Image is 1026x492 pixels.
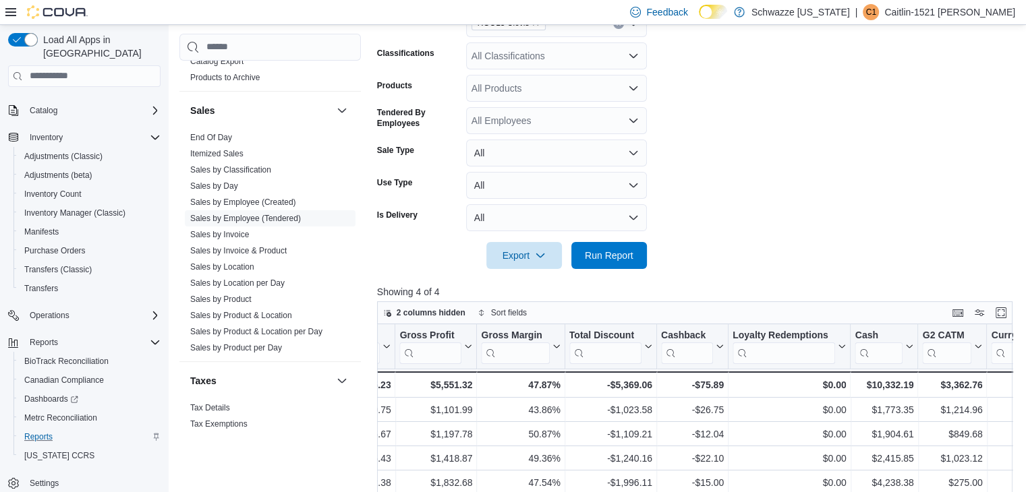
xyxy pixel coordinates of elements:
a: Sales by Product & Location [190,311,292,320]
a: Canadian Compliance [19,372,109,388]
button: Reports [13,427,166,446]
span: Sales by Employee (Created) [190,197,296,208]
span: Transfers [19,280,161,297]
span: Inventory [24,129,161,146]
button: Inventory [3,128,166,147]
button: Catalog [3,101,166,120]
div: $2,022.38 [327,474,391,491]
span: Feedback [646,5,687,19]
div: -$1,240.16 [569,450,652,466]
button: BioTrack Reconciliation [13,352,166,371]
button: Metrc Reconciliation [13,408,166,427]
button: Adjustments (beta) [13,166,166,185]
a: Purchase Orders [19,243,91,259]
div: $275.00 [922,474,982,491]
button: Transfers [13,279,166,298]
div: $1,418.87 [399,450,472,466]
span: Washington CCRS [19,448,161,464]
div: Total Discount [569,329,641,363]
button: Open list of options [628,51,639,61]
div: Total Discount [569,329,641,342]
a: Settings [24,475,64,491]
button: Cash [855,329,913,363]
div: Gross Margin [481,329,549,342]
button: Inventory [24,129,68,146]
span: Inventory Count [24,189,82,199]
div: -$15.00 [661,474,724,491]
div: Total Cost [327,329,380,363]
a: Sales by Product per Day [190,343,282,352]
div: $1,773.35 [855,402,913,418]
button: Manifests [13,222,166,241]
a: Dashboards [13,390,166,408]
label: Classifications [377,48,434,59]
label: Products [377,80,412,91]
span: Adjustments (beta) [19,167,161,183]
div: Sales [179,129,361,361]
span: Purchase Orders [19,243,161,259]
span: Reports [19,429,161,445]
div: Cash [855,329,903,363]
span: Sales by Employee (Tendered) [190,213,301,224]
a: Inventory Count [19,186,87,202]
span: Manifests [24,226,59,237]
div: -$1,023.58 [569,402,652,418]
div: $1,832.68 [399,474,472,491]
div: $0.00 [733,377,847,393]
span: Sales by Day [190,181,238,191]
span: Catalog Export [190,56,244,67]
span: Sales by Location per Day [190,278,285,288]
div: -$12.04 [661,426,724,442]
span: Sales by Invoice & Product [190,245,287,256]
a: Sales by Invoice & Product [190,246,287,255]
div: 49.36% [481,450,560,466]
button: Transfers (Classic) [13,260,166,279]
a: Adjustments (Classic) [19,148,108,164]
span: Inventory Manager (Classic) [24,208,125,218]
a: Itemized Sales [190,149,244,158]
a: Sales by Classification [190,165,271,175]
div: $2,415.85 [855,450,913,466]
div: $1,455.43 [327,450,391,466]
span: [US_STATE] CCRS [24,450,94,461]
h3: Taxes [190,374,217,388]
a: Transfers (Classic) [19,262,97,278]
a: Sales by Product & Location per Day [190,327,322,336]
div: $1,214.96 [922,402,982,418]
button: Operations [3,306,166,325]
span: Inventory Manager (Classic) [19,205,161,221]
span: Run Report [585,249,633,262]
button: All [466,204,647,231]
p: Schwazze [US_STATE] [751,4,850,20]
div: Taxes [179,400,361,437]
a: Transfers [19,280,63,297]
a: Sales by Product [190,295,252,304]
div: Gross Margin [481,329,549,363]
button: Taxes [334,373,350,389]
button: Purchase Orders [13,241,166,260]
button: Loyalty Redemptions [733,329,847,363]
div: $1,023.12 [922,450,982,466]
div: -$5,369.06 [569,377,652,393]
a: Reports [19,429,58,445]
button: Reports [3,333,166,352]
button: Canadian Compliance [13,371,166,390]
span: Transfers (Classic) [19,262,161,278]
button: 2 columns hidden [378,305,471,321]
span: Operations [24,307,161,324]
a: Sales by Location [190,262,254,272]
div: Caitlin-1521 Noll [863,4,879,20]
a: Sales by Invoice [190,230,249,239]
div: $4,238.38 [855,474,913,491]
div: $0.00 [733,474,847,491]
span: Canadian Compliance [24,375,104,386]
span: Settings [24,474,161,491]
button: Inventory Count [13,185,166,204]
button: Catalog [24,102,63,119]
button: Display options [971,305,988,321]
div: -$75.89 [661,377,724,393]
div: $0.00 [733,426,847,442]
div: $5,551.32 [399,377,472,393]
a: End Of Day [190,133,232,142]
